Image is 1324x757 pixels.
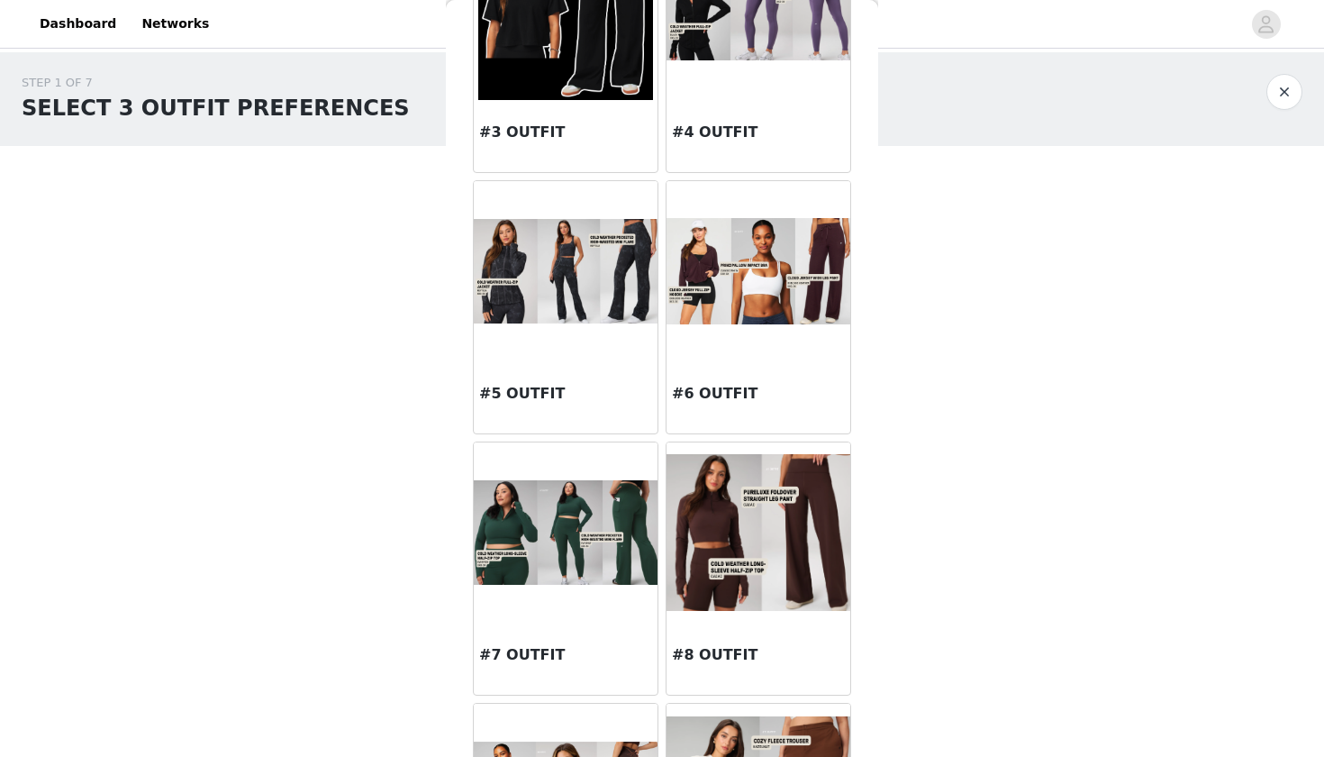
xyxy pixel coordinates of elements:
img: #5 OUTFIT [474,219,657,324]
h3: #5 OUTFIT [479,383,652,405]
h3: #7 OUTFIT [479,644,652,666]
a: Dashboard [29,4,127,44]
a: Networks [131,4,220,44]
img: #8 OUTFIT [667,454,850,611]
div: STEP 1 OF 7 [22,74,410,92]
h3: #4 OUTFIT [672,122,845,143]
img: #7 OUTFIT [474,480,657,585]
h3: #3 OUTFIT [479,122,652,143]
img: #6 OUTFIT [667,218,850,324]
h3: #8 OUTFIT [672,644,845,666]
h3: #6 OUTFIT [672,383,845,405]
h1: SELECT 3 OUTFIT PREFERENCES [22,92,410,124]
div: avatar [1257,10,1274,39]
